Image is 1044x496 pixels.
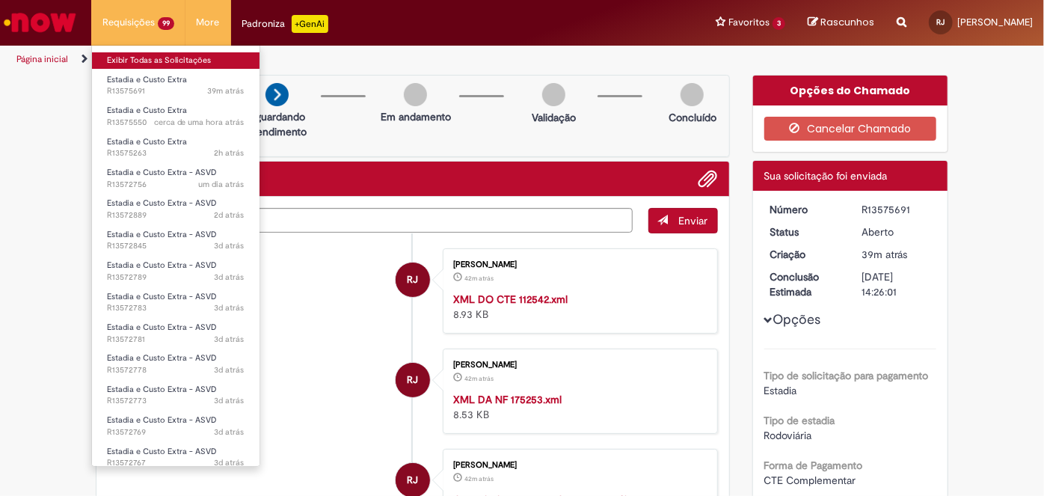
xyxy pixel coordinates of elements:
[957,16,1033,28] span: [PERSON_NAME]
[92,350,260,378] a: Aberto R13572778 : Estadia e Custo Extra - ASVD
[92,382,260,409] a: Aberto R13572773 : Estadia e Custo Extra - ASVD
[92,102,260,130] a: Aberto R13575550 : Estadia e Custo Extra
[773,17,785,30] span: 3
[92,227,260,254] a: Aberto R13572845 : Estadia e Custo Extra - ASVD
[215,395,245,406] span: 3d atrás
[862,247,931,262] div: 29/09/2025 10:25:57
[208,85,245,97] time: 29/09/2025 10:25:59
[464,374,494,383] span: 42m atrás
[764,169,888,183] span: Sua solicitação foi enviada
[381,109,451,124] p: Em andamento
[199,179,245,190] time: 27/09/2025 17:31:51
[679,214,708,227] span: Enviar
[107,457,245,469] span: R13572767
[215,364,245,376] time: 27/09/2025 10:20:21
[215,457,245,468] time: 27/09/2025 10:12:02
[862,202,931,217] div: R13575691
[542,83,565,106] img: img-circle-grey.png
[215,272,245,283] span: 3d atrás
[648,208,718,233] button: Enviar
[215,395,245,406] time: 27/09/2025 10:18:25
[16,53,68,65] a: Página inicial
[1,7,79,37] img: ServiceNow
[107,384,217,395] span: Estadia e Custo Extra - ASVD
[107,179,245,191] span: R13572756
[764,369,929,382] b: Tipo de solicitação para pagamento
[92,52,260,69] a: Exibir Todas as Solicitações
[215,272,245,283] time: 27/09/2025 10:26:20
[107,85,245,97] span: R13575691
[92,444,260,471] a: Aberto R13572767 : Estadia e Custo Extra - ASVD
[215,302,245,313] time: 27/09/2025 10:23:42
[102,15,155,30] span: Requisições
[107,198,217,209] span: Estadia e Custo Extra - ASVD
[808,16,874,30] a: Rascunhos
[107,364,245,376] span: R13572778
[107,446,217,457] span: Estadia e Custo Extra - ASVD
[107,167,217,178] span: Estadia e Custo Extra - ASVD
[215,240,245,251] time: 27/09/2025 10:53:34
[862,224,931,239] div: Aberto
[107,136,187,147] span: Estadia e Custo Extra
[820,15,874,29] span: Rascunhos
[453,393,562,406] a: XML DA NF 175253.xml
[728,15,770,30] span: Favoritos
[92,165,260,192] a: Aberto R13572756 : Estadia e Custo Extra - ASVD
[464,474,494,483] span: 42m atrás
[862,248,907,261] time: 29/09/2025 10:25:57
[396,263,430,297] div: Renato Junior
[464,274,494,283] time: 29/09/2025 10:23:42
[208,85,245,97] span: 39m atrás
[396,363,430,397] div: Renato Junior
[764,459,863,472] b: Forma de Pagamento
[108,208,633,233] textarea: Digite sua mensagem aqui...
[107,272,245,284] span: R13572789
[753,76,948,105] div: Opções do Chamado
[464,374,494,383] time: 29/09/2025 10:23:36
[292,15,328,33] p: +GenAi
[464,274,494,283] span: 42m atrás
[92,257,260,285] a: Aberto R13572789 : Estadia e Custo Extra - ASVD
[107,229,217,240] span: Estadia e Custo Extra - ASVD
[242,15,328,33] div: Padroniza
[862,269,931,299] div: [DATE] 14:26:01
[764,384,797,397] span: Estadia
[107,240,245,252] span: R13572845
[453,292,702,322] div: 8.93 KB
[107,105,187,116] span: Estadia e Custo Extra
[215,147,245,159] time: 29/09/2025 09:22:48
[197,15,220,30] span: More
[91,45,260,467] ul: Requisições
[759,247,851,262] dt: Criação
[215,209,245,221] span: 2d atrás
[199,179,245,190] span: um dia atrás
[92,319,260,347] a: Aberto R13572781 : Estadia e Custo Extra - ASVD
[407,262,418,298] span: RJ
[11,46,685,73] ul: Trilhas de página
[759,224,851,239] dt: Status
[92,195,260,223] a: Aberto R13572889 : Estadia e Custo Extra - ASVD
[764,474,856,487] span: CTE Complementar
[154,117,245,128] time: 29/09/2025 10:05:10
[764,429,812,442] span: Rodoviária
[464,474,494,483] time: 29/09/2025 10:23:29
[669,110,716,125] p: Concluído
[453,293,568,306] a: XML DO CTE 112542.xml
[681,83,704,106] img: img-circle-grey.png
[453,461,702,470] div: [PERSON_NAME]
[453,260,702,269] div: [PERSON_NAME]
[215,364,245,376] span: 3d atrás
[862,248,907,261] span: 39m atrás
[107,334,245,346] span: R13572781
[92,289,260,316] a: Aberto R13572783 : Estadia e Custo Extra - ASVD
[215,334,245,345] span: 3d atrás
[404,83,427,106] img: img-circle-grey.png
[764,117,937,141] button: Cancelar Chamado
[215,426,245,438] span: 3d atrás
[764,414,835,427] b: Tipo de estadia
[154,117,245,128] span: cerca de uma hora atrás
[698,169,718,189] button: Adicionar anexos
[215,334,245,345] time: 27/09/2025 10:21:59
[215,209,245,221] time: 27/09/2025 11:19:48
